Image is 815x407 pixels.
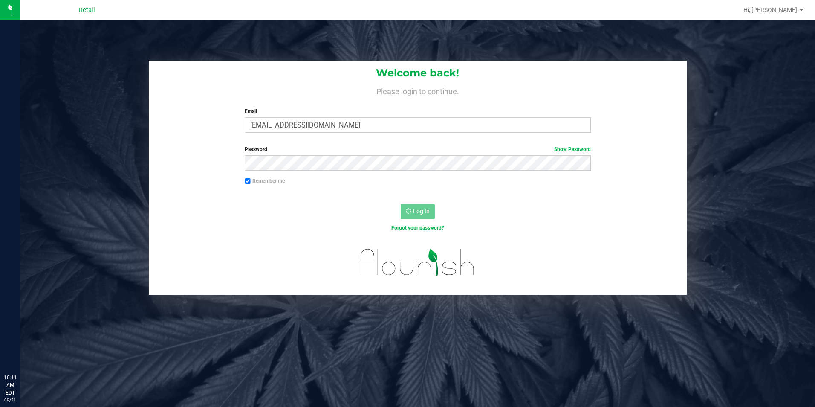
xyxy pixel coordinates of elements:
[391,225,444,231] a: Forgot your password?
[413,208,430,215] span: Log In
[4,374,17,397] p: 10:11 AM EDT
[245,178,251,184] input: Remember me
[401,204,435,219] button: Log In
[245,108,591,115] label: Email
[149,85,687,96] h4: Please login to continue.
[79,6,95,14] span: Retail
[350,241,485,284] img: flourish_logo.svg
[743,6,799,13] span: Hi, [PERSON_NAME]!
[554,146,591,152] a: Show Password
[245,146,267,152] span: Password
[149,67,687,78] h1: Welcome back!
[4,397,17,403] p: 09/21
[245,177,285,185] label: Remember me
